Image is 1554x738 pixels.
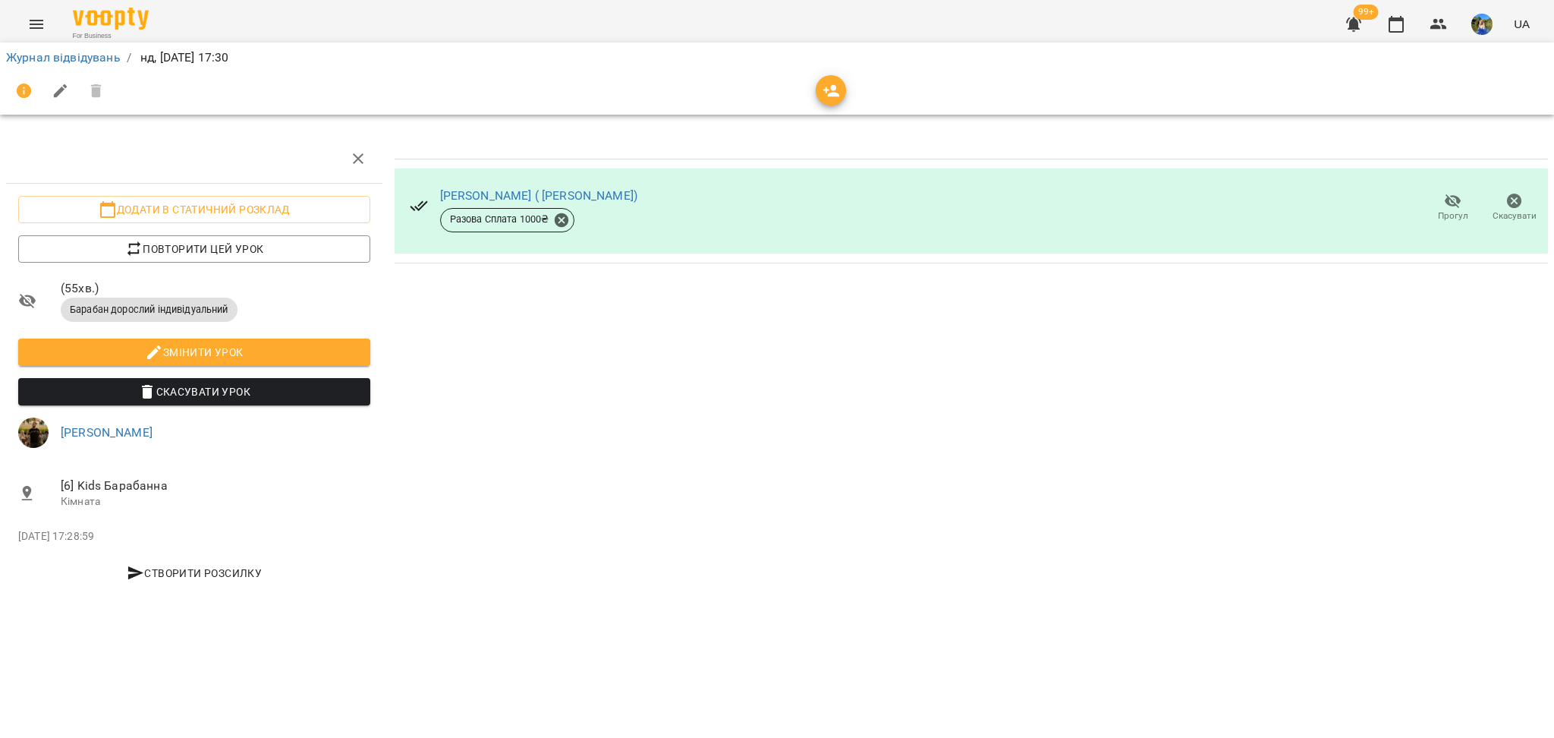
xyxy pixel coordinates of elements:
[61,425,153,440] a: [PERSON_NAME]
[73,8,149,30] img: Voopty Logo
[30,200,358,219] span: Додати в статичний розклад
[18,418,49,448] img: 8e77455372a4d5f0622be993f7ade857.jpg
[18,235,370,263] button: Повторити цей урок
[441,213,558,226] span: Разова Сплата 1000 ₴
[1422,187,1483,229] button: Прогул
[1438,210,1468,222] span: Прогул
[18,529,370,544] p: [DATE] 17:28:59
[61,303,238,317] span: Барабан дорослий індивідуальний
[24,564,364,582] span: Створити розсилку
[30,383,358,401] span: Скасувати Урок
[61,279,370,298] span: ( 55 хв. )
[1471,14,1493,35] img: 0fc4f9d522d3542c56c5d1a1096ba97a.jpg
[1508,10,1536,38] button: UA
[440,208,575,232] div: Разова Сплата 1000₴
[6,49,1548,67] nav: breadcrumb
[6,50,121,65] a: Журнал відвідувань
[73,31,149,41] span: For Business
[1354,5,1379,20] span: 99+
[18,378,370,405] button: Скасувати Урок
[61,477,370,495] span: [6] Kids Барабанна
[18,339,370,366] button: Змінити урок
[30,240,358,258] span: Повторити цей урок
[440,188,637,203] a: [PERSON_NAME] ( [PERSON_NAME])
[1483,187,1545,229] button: Скасувати
[18,196,370,223] button: Додати в статичний розклад
[1493,210,1537,222] span: Скасувати
[1514,16,1530,32] span: UA
[18,6,55,43] button: Menu
[18,560,370,587] button: Створити розсилку
[61,494,370,509] p: Кімната
[30,343,358,361] span: Змінити урок
[127,49,131,67] li: /
[137,49,229,67] p: нд, [DATE] 17:30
